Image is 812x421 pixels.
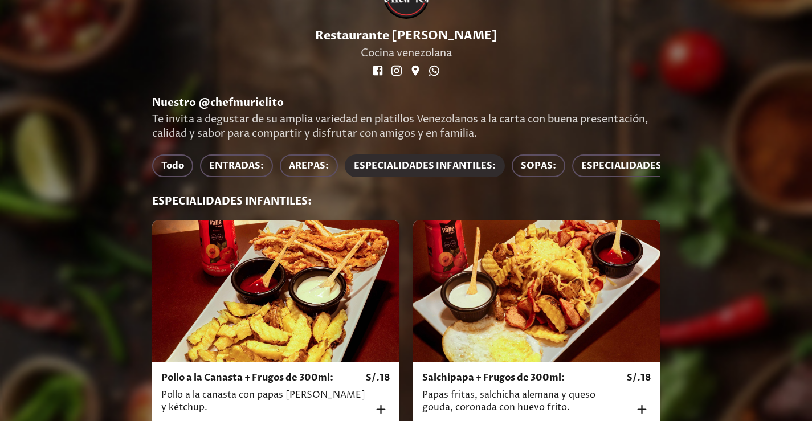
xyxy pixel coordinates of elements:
font: Restaurante [PERSON_NAME] [315,28,497,44]
font: AREPAS: [289,160,329,172]
font: Nuestro @chefmurielito [152,96,284,110]
font: SOPAS: [521,160,556,172]
button: Añadir al carrito [372,400,390,418]
a: enlace social-FACEBOOK [370,63,386,79]
font: Salchipapa + Frugos de 300ml: [422,371,565,384]
a: enlace social-WHATSAPP [426,63,442,79]
a: enlace social-GOOGLE_LOCATION [407,63,423,79]
font: Te invita a degustar de su amplia variedad en platillos Venezolanos a la carta con buena presenta... [152,112,648,141]
button: ESPECIALIDADES AL CARBÓN: [572,154,729,177]
font: Pollo a la Canasta + Frugos de 300ml: [161,371,333,384]
button: ESPECIALIDADES INFANTILES: [345,154,505,177]
font: Todo [161,160,184,172]
button: Todo [152,154,193,177]
button: ENTRADAS: [200,154,273,177]
font: S/. [627,371,640,384]
button: SOPAS: [512,154,565,177]
font: ESPECIALIDADES INFANTILES: [354,160,496,172]
button: Añadir al carrito [633,400,651,418]
font: ENTRADAS: [209,160,264,172]
font: S/. [366,371,380,384]
font: ESPECIALIDADES INFANTILES: [152,194,312,209]
font: 18 [380,371,390,384]
font: Papas fritas, salchicha alemana y queso gouda, coronada con huevo frito. [422,389,595,414]
font: Cocina venezolana [361,46,452,60]
a: enlace social-INSTAGRAM [389,63,405,79]
font: 18 [640,371,651,384]
button: AREPAS: [280,154,338,177]
font: Pollo a la canasta con papas [PERSON_NAME] y kétchup. [161,389,365,414]
font: ESPECIALIDADES AL CARBÓN: [581,160,720,172]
